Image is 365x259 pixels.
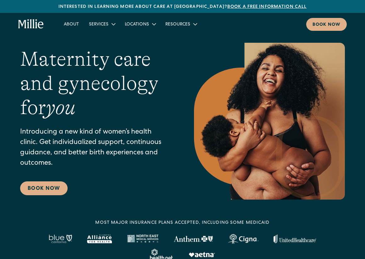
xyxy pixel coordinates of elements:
[20,47,169,119] h1: Maternity care and gynecology for
[189,252,215,257] img: Aetna logo
[20,181,68,195] a: Book Now
[228,234,258,244] img: Cigna logo
[125,21,149,28] div: Locations
[120,19,160,29] div: Locations
[160,19,202,29] div: Resources
[49,234,72,243] img: Blue California logo
[87,234,112,243] img: Alameda Alliance logo
[89,21,108,28] div: Services
[20,127,169,169] p: Introducing a new kind of women’s health clinic. Get individualized support, continuous guidance,...
[46,96,75,119] em: you
[174,236,213,242] img: Anthem Logo
[227,5,307,9] a: Book a free information call
[95,220,269,226] div: MOST MAJOR INSURANCE PLANS ACCEPTED, INCLUDING some MEDICAID
[59,19,84,29] a: About
[18,19,44,29] a: home
[84,19,120,29] div: Services
[312,22,340,28] div: Book now
[306,18,347,31] a: Book now
[165,21,190,28] div: Resources
[274,234,316,243] img: United Healthcare logo
[127,234,158,243] img: North East Medical Services logo
[194,43,345,200] img: Smiling mother with her baby in arms, celebrating body positivity and the nurturing bond of postp...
